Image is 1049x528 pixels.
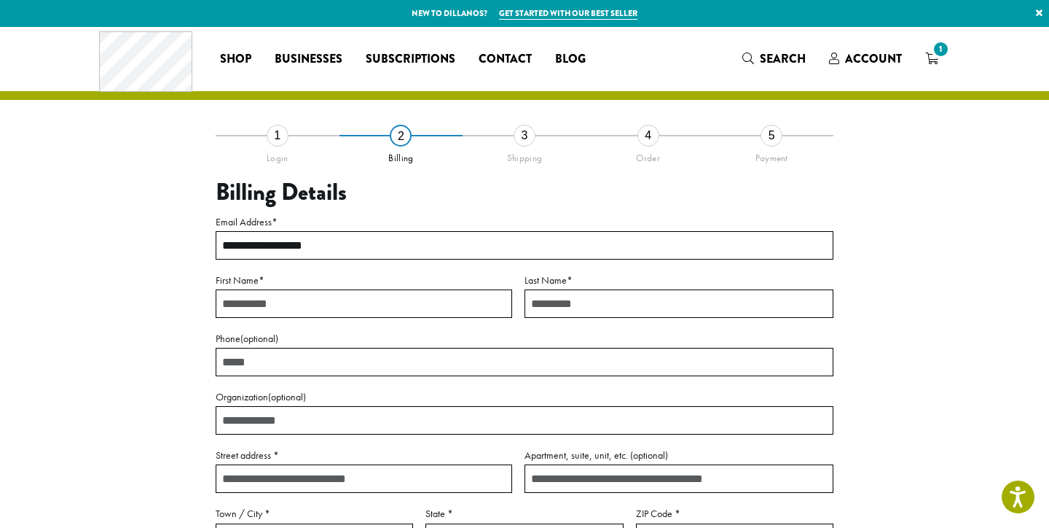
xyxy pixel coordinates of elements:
div: Login [216,147,339,164]
label: First Name [216,271,512,290]
div: Billing [339,147,463,164]
span: Contact [479,50,532,69]
label: Apartment, suite, unit, etc. [524,446,833,465]
label: ZIP Code [636,505,833,523]
div: 2 [390,125,412,147]
div: 3 [514,125,535,147]
span: 1 [931,39,951,59]
a: Shop [208,47,263,71]
label: Town / City [216,505,413,523]
label: Last Name [524,271,833,290]
span: Search [760,50,806,67]
div: Payment [710,147,833,164]
div: 1 [267,125,288,147]
a: Search [731,47,817,71]
span: Account [845,50,902,67]
span: (optional) [630,449,668,462]
span: Blog [555,50,586,69]
span: Businesses [275,50,342,69]
span: Subscriptions [366,50,455,69]
label: Street address [216,446,512,465]
span: Shop [220,50,251,69]
label: Organization [216,388,833,406]
h3: Billing Details [216,179,833,206]
label: Email Address [216,213,833,231]
a: Get started with our best seller [499,7,637,20]
label: State [425,505,623,523]
span: (optional) [268,390,306,403]
span: (optional) [240,332,278,345]
div: 4 [637,125,659,147]
div: Order [586,147,710,164]
div: Shipping [463,147,586,164]
div: 5 [761,125,782,147]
